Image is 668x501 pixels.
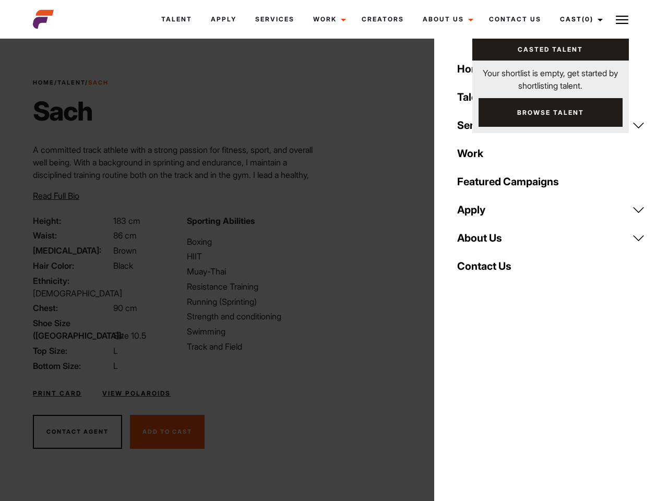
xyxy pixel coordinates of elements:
[551,5,609,33] a: Cast(0)
[246,5,304,33] a: Services
[33,317,111,342] span: Shoe Size ([GEOGRAPHIC_DATA]):
[33,190,79,201] span: Read Full Bio
[187,325,328,338] li: Swimming
[451,252,651,280] a: Contact Us
[472,61,629,92] p: Your shortlist is empty, get started by shortlisting talent.
[352,5,413,33] a: Creators
[187,310,328,323] li: Strength and conditioning
[33,302,111,314] span: Chest:
[359,67,612,383] video: Your browser does not support the video tag.
[33,244,111,257] span: [MEDICAL_DATA]:
[152,5,201,33] a: Talent
[451,83,651,111] a: Talent
[33,189,79,202] button: Read Full Bio
[33,344,111,357] span: Top Size:
[113,216,140,226] span: 183 cm
[33,9,54,30] img: cropped-aefm-brand-fav-22-square.png
[451,224,651,252] a: About Us
[33,389,81,398] a: Print Card
[113,245,137,256] span: Brown
[187,295,328,308] li: Running (Sprinting)
[33,275,111,287] span: Ethnicity:
[451,168,651,196] a: Featured Campaigns
[616,14,628,26] img: Burger icon
[304,5,352,33] a: Work
[451,55,651,83] a: Home
[479,98,623,127] a: Browse Talent
[113,345,118,356] span: L
[472,39,629,61] a: Casted Talent
[88,79,109,86] strong: Sach
[33,360,111,372] span: Bottom Size:
[113,303,137,313] span: 90 cm
[187,250,328,263] li: HIIT
[187,235,328,248] li: Boxing
[187,216,255,226] strong: Sporting Abilities
[130,415,205,449] button: Add To Cast
[33,288,122,299] span: [DEMOGRAPHIC_DATA]
[113,330,146,341] span: Size 10.5
[451,139,651,168] a: Work
[113,260,133,271] span: Black
[33,415,122,449] button: Contact Agent
[33,79,54,86] a: Home
[113,230,137,241] span: 86 cm
[201,5,246,33] a: Apply
[33,78,109,87] span: / /
[187,265,328,278] li: Muay-Thai
[451,196,651,224] a: Apply
[142,428,192,435] span: Add To Cast
[113,361,118,371] span: L
[187,340,328,353] li: Track and Field
[413,5,480,33] a: About Us
[33,144,328,206] p: A committed track athlete with a strong passion for fitness, sport, and overall well being. With ...
[33,214,111,227] span: Height:
[451,111,651,139] a: Services
[33,229,111,242] span: Waist:
[187,280,328,293] li: Resistance Training
[102,389,171,398] a: View Polaroids
[33,259,111,272] span: Hair Color:
[480,5,551,33] a: Contact Us
[57,79,85,86] a: Talent
[582,15,593,23] span: (0)
[33,96,109,127] h1: Sach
